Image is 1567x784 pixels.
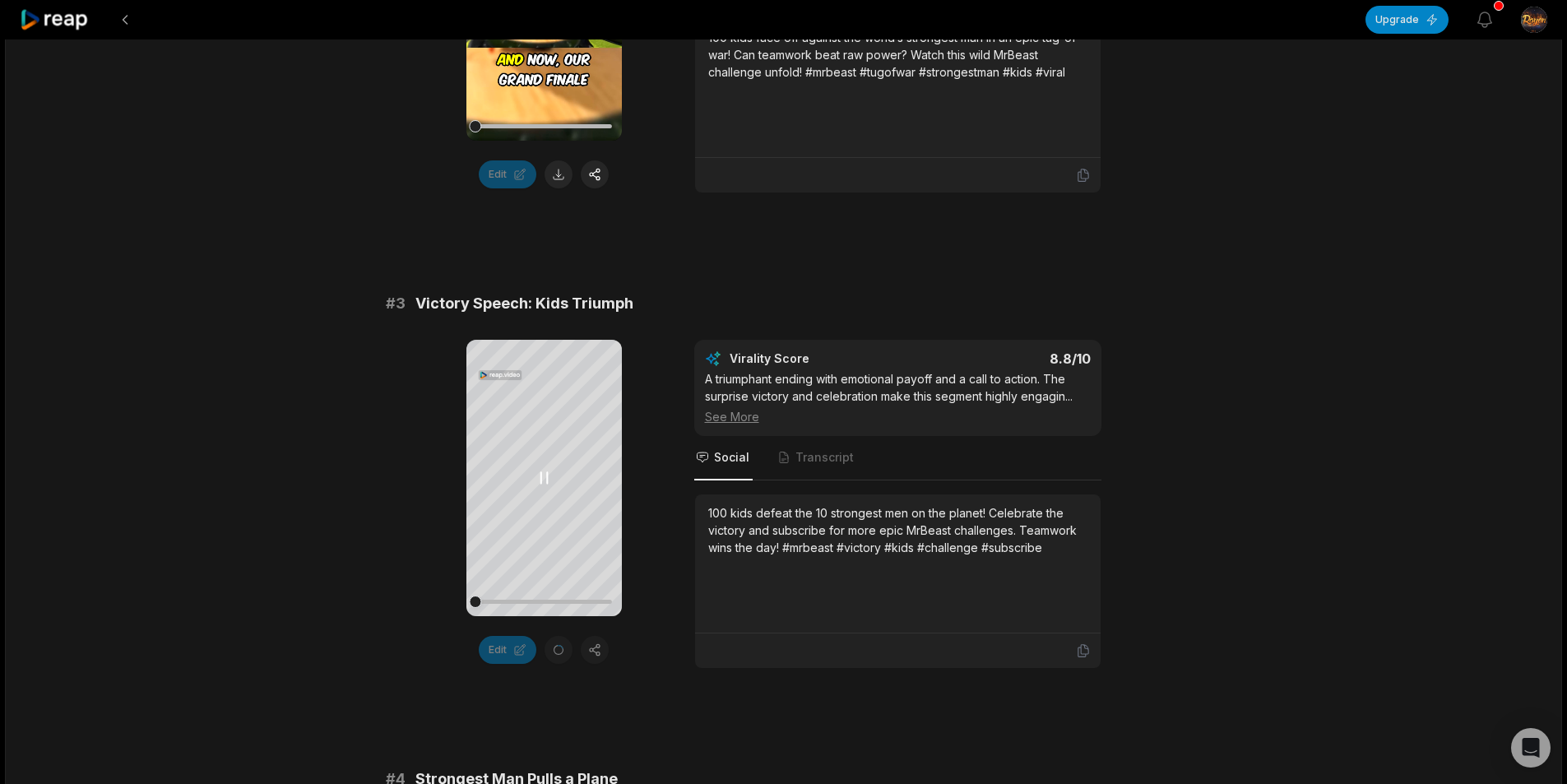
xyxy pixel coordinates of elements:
[714,449,749,466] span: Social
[708,504,1087,556] div: 100 kids defeat the 10 strongest men on the planet! Celebrate the victory and subscribe for more ...
[386,292,406,315] span: # 3
[479,636,536,664] button: Edit
[1365,6,1449,34] button: Upgrade
[705,370,1091,425] div: A triumphant ending with emotional payoff and a call to action. The surprise victory and celebrat...
[705,408,1091,425] div: See More
[415,292,633,315] span: Victory Speech: Kids Triumph
[708,29,1087,81] div: 100 kids face off against the world’s strongest man in an epic tug-of-war! Can teamwork beat raw ...
[479,160,536,188] button: Edit
[795,449,854,466] span: Transcript
[694,436,1101,480] nav: Tabs
[1511,728,1551,768] div: Open Intercom Messenger
[730,350,906,367] div: Virality Score
[914,350,1091,367] div: 8.8 /10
